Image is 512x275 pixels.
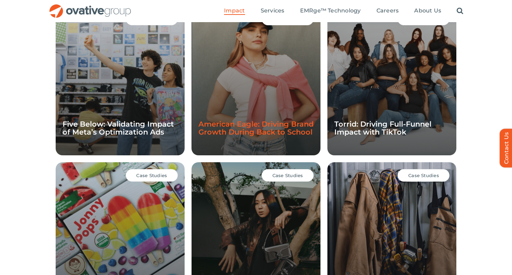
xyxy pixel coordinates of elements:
a: Search [457,7,463,15]
a: OG_Full_horizontal_RGB [49,3,132,10]
span: Careers [376,7,399,14]
a: EMRge™ Technology [300,7,361,15]
a: Services [261,7,285,15]
a: Torrid: Driving Full-Funnel Impact with TikTok [334,120,431,136]
a: About Us [414,7,441,15]
span: EMRge™ Technology [300,7,361,14]
a: Impact [224,7,245,15]
a: Careers [376,7,399,15]
span: About Us [414,7,441,14]
span: Services [261,7,285,14]
span: Impact [224,7,245,14]
a: American Eagle: Driving Brand Growth During Back to School [198,120,314,136]
a: Five Below: Validating Impact of Meta’s Optimization Ads [63,120,174,136]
